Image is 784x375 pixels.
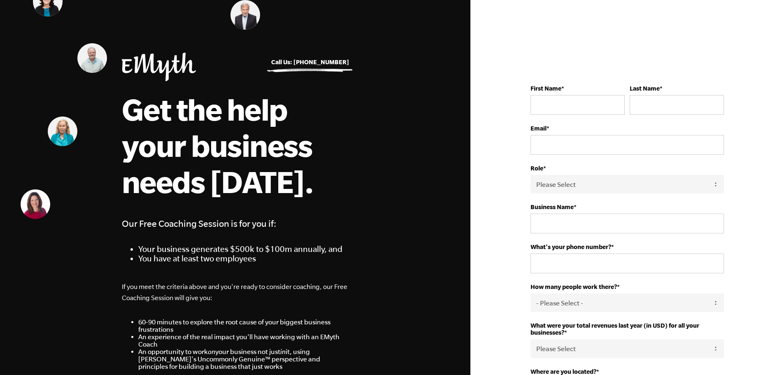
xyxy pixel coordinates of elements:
[743,335,784,375] iframe: Chat Widget
[138,244,349,254] li: Your business generates $500k to $100m annually, and
[271,58,349,65] a: Call Us: [PHONE_NUMBER]
[530,368,596,375] strong: Where are you located?
[122,53,196,81] img: EMyth
[48,116,77,146] img: Lynn Goza, EMyth Business Coach
[138,333,349,348] li: An experience of the real impact you'll have working with an EMyth Coach
[138,318,349,333] li: 60-90 minutes to explore the root cause of your biggest business frustrations
[530,125,547,132] strong: Email
[21,189,50,219] img: Vicky Gavrias, EMyth Business Coach
[530,165,543,172] strong: Role
[530,283,617,290] strong: How many people work there?
[208,348,215,355] em: on
[122,216,349,231] h4: Our Free Coaching Session is for you if:
[530,85,561,92] strong: First Name
[530,243,611,250] strong: What's your phone number?
[138,254,349,263] li: You have at least two employees
[77,43,107,73] img: Mark Krull, EMyth Business Coach
[122,91,348,200] h1: Get the help your business needs [DATE].
[138,348,349,370] li: An opportunity to work your business not just it, using [PERSON_NAME]'s Uncommonly Genuine™ persp...
[280,348,286,355] em: in
[122,281,349,303] p: If you meet the criteria above and you're ready to consider coaching, our Free Coaching Session w...
[530,203,574,210] strong: Business Name
[630,85,660,92] strong: Last Name
[530,322,699,336] strong: What were your total revenues last year (in USD) for all your businesses?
